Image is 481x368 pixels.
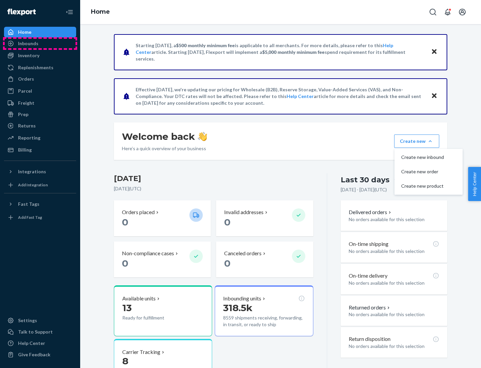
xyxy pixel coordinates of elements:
[4,109,76,120] a: Prep
[223,314,305,328] p: 8559 shipments receiving, forwarding, in transit, or ready to ship
[4,349,76,360] button: Give Feedback
[7,9,36,15] img: Flexport logo
[18,76,34,82] div: Orders
[396,150,461,165] button: Create new inbound
[426,5,440,19] button: Open Search Box
[18,329,53,335] div: Talk to Support
[18,111,28,118] div: Prep
[122,208,155,216] p: Orders placed
[224,250,262,257] p: Canceled orders
[122,295,156,302] p: Available units
[430,91,439,101] button: Close
[136,86,425,106] p: Effective [DATE], we're updating our pricing for Wholesale (B2B), Reserve Storage, Value-Added Se...
[456,5,469,19] button: Open account menu
[349,240,388,248] p: On-time shipping
[349,343,439,350] p: No orders available for this selection
[223,302,253,313] span: 318.5k
[4,132,76,143] a: Reporting
[396,165,461,179] button: Create new order
[91,8,110,15] a: Home
[122,355,128,367] span: 8
[4,27,76,37] a: Home
[4,145,76,155] a: Billing
[341,175,389,185] div: Last 30 days
[349,280,439,286] p: No orders available for this selection
[401,169,444,174] span: Create new order
[4,199,76,209] button: Fast Tags
[136,42,425,62] p: Starting [DATE], a is applicable to all merchants. For more details, please refer to this article...
[18,147,32,153] div: Billing
[4,166,76,177] button: Integrations
[430,47,439,57] button: Close
[4,212,76,223] a: Add Fast Tag
[18,214,42,220] div: Add Fast Tag
[287,93,314,99] a: Help Center
[18,168,46,175] div: Integrations
[468,167,481,201] button: Help Center
[122,302,132,313] span: 13
[224,208,264,216] p: Invalid addresses
[18,201,39,207] div: Fast Tags
[349,304,391,311] button: Returned orders
[18,134,40,141] div: Reporting
[4,315,76,326] a: Settings
[18,52,39,59] div: Inventory
[349,335,390,343] p: Return disposition
[122,130,207,143] h1: Welcome back
[224,216,230,228] span: 0
[86,2,115,22] ol: breadcrumbs
[122,216,128,228] span: 0
[18,317,37,324] div: Settings
[4,62,76,73] a: Replenishments
[401,155,444,160] span: Create new inbound
[216,200,313,236] button: Invalid addresses 0
[441,5,454,19] button: Open notifications
[18,29,31,35] div: Home
[122,348,160,356] p: Carrier Tracking
[4,50,76,61] a: Inventory
[4,180,76,190] a: Add Integration
[18,340,45,347] div: Help Center
[18,182,48,188] div: Add Integration
[114,185,313,192] p: [DATE] ( UTC )
[18,100,34,106] div: Freight
[4,338,76,349] a: Help Center
[18,88,32,94] div: Parcel
[18,122,36,129] div: Returns
[63,5,76,19] button: Close Navigation
[349,311,439,318] p: No orders available for this selection
[349,248,439,255] p: No orders available for this selection
[4,120,76,131] a: Returns
[223,295,261,302] p: Inbounding units
[4,327,76,337] a: Talk to Support
[18,64,53,71] div: Replenishments
[122,250,174,257] p: Non-compliance cases
[114,200,211,236] button: Orders placed 0
[114,242,211,277] button: Non-compliance cases 0
[349,216,439,223] p: No orders available for this selection
[215,285,313,336] button: Inbounding units318.5k8559 shipments receiving, forwarding, in transit, or ready to ship
[4,38,76,49] a: Inbounds
[394,134,439,148] button: Create newCreate new inboundCreate new orderCreate new product
[18,40,38,47] div: Inbounds
[122,258,128,269] span: 0
[18,351,50,358] div: Give Feedback
[176,42,235,48] span: $500 monthly minimum fee
[262,49,325,55] span: $5,000 monthly minimum fee
[401,184,444,188] span: Create new product
[349,208,392,216] button: Delivered orders
[198,132,207,141] img: hand-wave emoji
[4,86,76,96] a: Parcel
[114,173,313,184] h3: [DATE]
[122,314,184,321] p: Ready for fulfillment
[349,272,387,280] p: On-time delivery
[216,242,313,277] button: Canceled orders 0
[224,258,230,269] span: 0
[114,285,212,336] button: Available units13Ready for fulfillment
[341,186,387,193] p: [DATE] - [DATE] ( UTC )
[396,179,461,193] button: Create new product
[4,98,76,108] a: Freight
